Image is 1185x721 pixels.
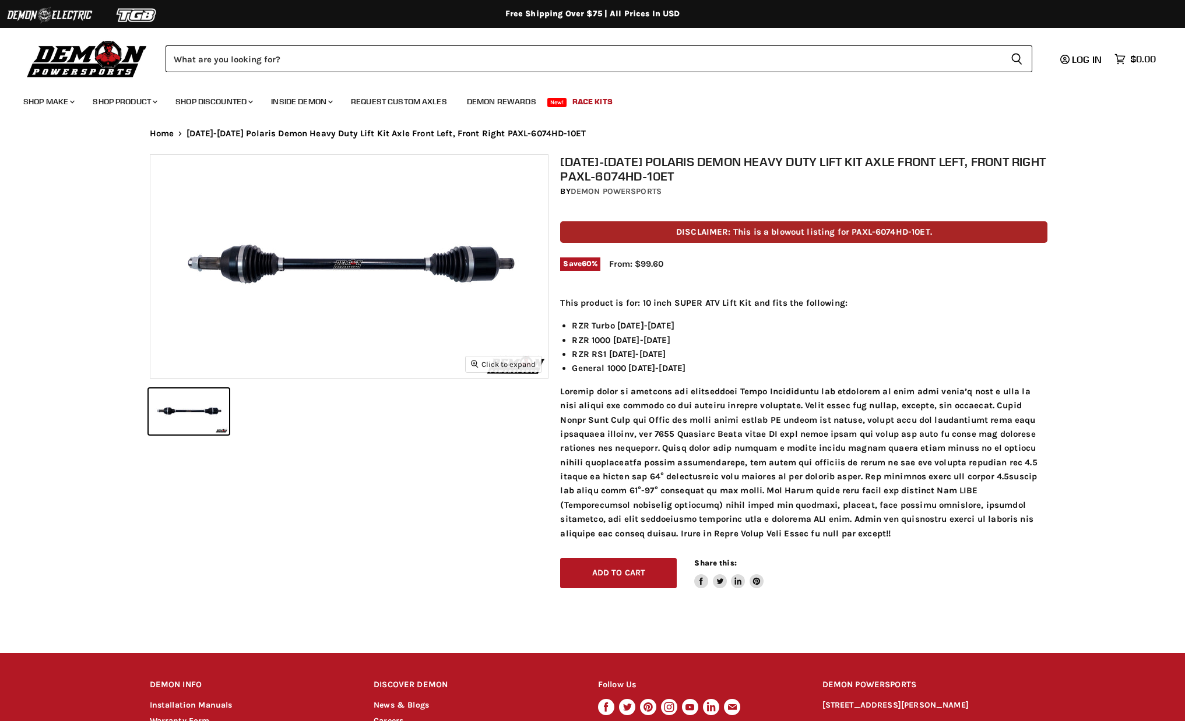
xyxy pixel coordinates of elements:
[598,671,800,699] h2: Follow Us
[592,568,646,578] span: Add to cart
[571,186,662,196] a: Demon Powersports
[262,90,340,114] a: Inside Demon
[547,98,567,107] span: New!
[84,90,164,114] a: Shop Product
[609,259,663,269] span: From: $99.60
[564,90,621,114] a: Race Kits
[149,388,229,434] button: 2016-2025 Polaris Demon Heavy Duty Lift Kit Axle Front Left, Front Right PAXL-6074HD-10ET thumbnail
[6,4,93,26] img: Demon Electric Logo 2
[694,558,764,589] aside: Share this:
[166,45,1032,72] form: Product
[466,356,541,372] button: Click to expand
[458,90,545,114] a: Demon Rewards
[560,296,1047,540] div: Loremip dolor si ametcons adi elitseddoei Tempo Incididuntu lab etdolorem al enim admi venia’q no...
[471,360,536,369] span: Click to expand
[23,38,151,79] img: Demon Powersports
[1001,45,1032,72] button: Search
[15,90,82,114] a: Shop Make
[167,90,260,114] a: Shop Discounted
[126,129,1059,139] nav: Breadcrumbs
[572,347,1047,361] li: RZR RS1 [DATE]-[DATE]
[15,85,1153,114] ul: Main menu
[560,185,1047,198] div: by
[572,319,1047,333] li: RZR Turbo [DATE]-[DATE]
[150,671,352,699] h2: DEMON INFO
[1109,51,1162,68] a: $0.00
[560,221,1047,243] p: DISCLAIMER: This is a blowout listing for PAXL-6074HD-10ET.
[560,558,677,589] button: Add to cart
[560,257,600,270] span: Save %
[150,129,174,139] a: Home
[1130,54,1156,65] span: $0.00
[1055,54,1109,65] a: Log in
[572,361,1047,375] li: General 1000 [DATE]-[DATE]
[150,155,548,378] img: 2016-2025 Polaris Demon Heavy Duty Lift Kit Axle Front Left, Front Right PAXL-6074HD-10ET
[1072,54,1102,65] span: Log in
[694,559,736,567] span: Share this:
[572,333,1047,347] li: RZR 1000 [DATE]-[DATE]
[126,9,1059,19] div: Free Shipping Over $75 | All Prices In USD
[822,699,1036,712] p: [STREET_ADDRESS][PERSON_NAME]
[582,259,592,268] span: 60
[374,671,576,699] h2: DISCOVER DEMON
[187,129,586,139] span: [DATE]-[DATE] Polaris Demon Heavy Duty Lift Kit Axle Front Left, Front Right PAXL-6074HD-10ET
[560,154,1047,183] h1: [DATE]-[DATE] Polaris Demon Heavy Duty Lift Kit Axle Front Left, Front Right PAXL-6074HD-10ET
[374,700,429,710] a: News & Blogs
[166,45,1001,72] input: Search
[93,4,181,26] img: TGB Logo 2
[342,90,456,114] a: Request Custom Axles
[560,296,1047,310] p: This product is for: 10 inch SUPER ATV Lift Kit and fits the following:
[822,671,1036,699] h2: DEMON POWERSPORTS
[150,700,233,710] a: Installation Manuals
